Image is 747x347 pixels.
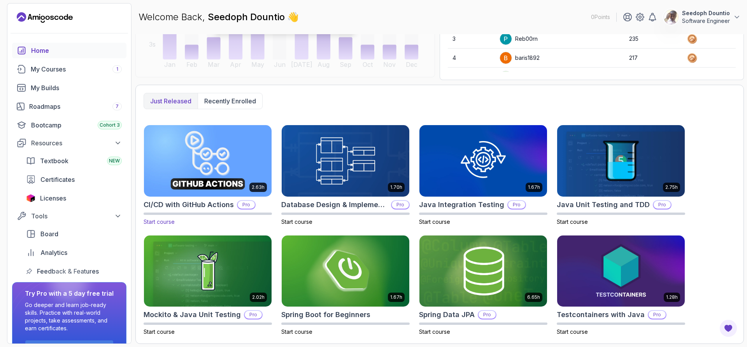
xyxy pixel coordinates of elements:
[281,199,388,210] h2: Database Design & Implementation
[40,156,68,166] span: Textbook
[392,201,409,209] p: Pro
[500,52,540,64] div: baris1892
[500,33,512,45] img: user profile image
[40,229,58,239] span: Board
[557,199,650,210] h2: Java Unit Testing and TDD
[12,136,126,150] button: Resources
[31,46,122,55] div: Home
[719,319,738,338] button: Open Feedback Button
[528,184,540,190] p: 1.67h
[12,117,126,133] a: bootcamp
[40,248,67,257] span: Analytics
[40,194,66,203] span: Licenses
[12,80,126,96] a: builds
[624,49,682,68] td: 217
[500,52,512,64] img: user profile image
[557,125,685,197] img: Java Unit Testing and TDD card
[281,328,312,335] span: Start course
[100,122,120,128] span: Cohort 3
[31,138,122,148] div: Resources
[17,11,73,24] a: Landing page
[665,184,678,190] p: 2.75h
[12,99,126,114] a: roadmaps
[654,201,671,209] p: Pro
[238,201,255,209] p: Pro
[31,211,122,221] div: Tools
[557,218,588,225] span: Start course
[591,13,610,21] p: 0 Points
[116,66,118,72] span: 1
[419,235,547,307] img: Spring Data JPA card
[282,125,409,197] img: Database Design & Implementation card
[419,218,450,225] span: Start course
[624,68,682,87] td: 215
[198,93,262,109] button: Recently enrolled
[557,235,685,336] a: Testcontainers with Java card1.28hTestcontainers with JavaProStart course
[682,9,730,17] p: Seedoph Dountio
[25,301,114,332] p: Go deeper and learn job-ready skills. Practice with real-world projects, take assessments, and ea...
[21,263,126,279] a: feedback
[649,311,666,319] p: Pro
[252,184,265,190] p: 2.63h
[624,30,682,49] td: 235
[21,153,126,169] a: textbook
[31,83,122,92] div: My Builds
[109,158,120,164] span: NEW
[144,218,175,225] span: Start course
[144,309,241,320] h2: Mockito & Java Unit Testing
[419,125,547,226] a: Java Integration Testing card1.67hJava Integration TestingProStart course
[12,43,126,58] a: home
[664,10,679,24] img: user profile image
[12,61,126,77] a: courses
[448,30,494,49] td: 3
[527,294,540,300] p: 6.65h
[682,17,730,25] p: Software Engineer
[21,245,126,260] a: analytics
[500,33,538,45] div: Reb00rn
[557,328,588,335] span: Start course
[287,11,299,23] span: 👋
[419,235,547,336] a: Spring Data JPA card6.65hSpring Data JPAProStart course
[281,218,312,225] span: Start course
[500,71,535,83] div: Justuus
[281,309,370,320] h2: Spring Boot for Beginners
[557,235,685,307] img: Testcontainers with Java card
[141,123,275,198] img: CI/CD with GitHub Actions card
[557,309,645,320] h2: Testcontainers with Java
[144,199,234,210] h2: CI/CD with GitHub Actions
[281,235,410,336] a: Spring Boot for Beginners card1.67hSpring Boot for BeginnersStart course
[139,11,299,23] p: Welcome Back,
[557,125,685,226] a: Java Unit Testing and TDD card2.75hJava Unit Testing and TDDProStart course
[116,103,119,110] span: 7
[144,235,272,307] img: Mockito & Java Unit Testing card
[479,311,496,319] p: Pro
[40,175,75,184] span: Certificates
[21,190,126,206] a: licenses
[508,201,525,209] p: Pro
[208,11,287,23] span: Seedoph Dountio
[282,235,409,307] img: Spring Boot for Beginners card
[26,194,35,202] img: jetbrains icon
[204,96,256,106] p: Recently enrolled
[390,184,402,190] p: 1.70h
[252,294,265,300] p: 2.02h
[144,235,272,336] a: Mockito & Java Unit Testing card2.02hMockito & Java Unit TestingProStart course
[150,96,191,106] p: Just released
[37,267,99,276] span: Feedback & Features
[144,93,198,109] button: Just released
[144,328,175,335] span: Start course
[419,125,547,197] img: Java Integration Testing card
[663,9,741,25] button: user profile imageSeedoph DountioSoftware Engineer
[12,209,126,223] button: Tools
[448,49,494,68] td: 4
[245,311,262,319] p: Pro
[29,102,122,111] div: Roadmaps
[31,120,122,130] div: Bootcamp
[419,328,450,335] span: Start course
[281,125,410,226] a: Database Design & Implementation card1.70hDatabase Design & ImplementationProStart course
[31,65,122,74] div: My Courses
[419,199,504,210] h2: Java Integration Testing
[448,68,494,87] td: 5
[144,125,272,226] a: CI/CD with GitHub Actions card2.63hCI/CD with GitHub ActionsProStart course
[419,309,475,320] h2: Spring Data JPA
